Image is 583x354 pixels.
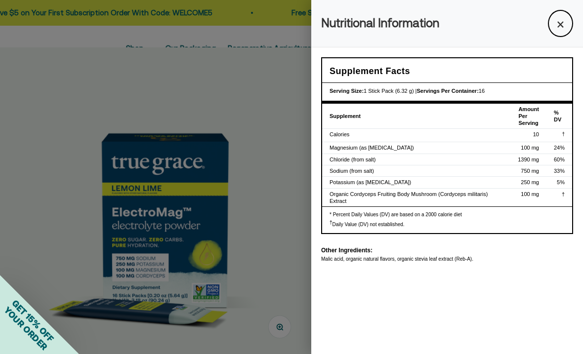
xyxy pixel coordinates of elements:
[330,191,492,205] div: Organic Cordyceps Fruiting Body Mushroom (Cordyceps militaris) Extract
[330,220,333,225] span: †
[521,168,539,174] span: 750 mg
[330,87,565,96] div: 1 Stick Pack (6.32 g) | 16
[521,191,539,197] span: 100 mg
[500,104,546,129] th: Amount Per Serving
[322,104,500,129] th: Supplement
[546,142,572,154] td: 24%
[330,88,364,94] strong: Serving Size:
[546,154,572,165] td: 60%
[2,305,49,352] span: YOUR ORDER
[321,247,373,254] span: Other Ingredients:
[548,10,573,37] button: ×
[521,179,539,185] span: 250 mg
[321,14,439,33] h2: Nutritional Information
[518,157,539,162] span: 1390 mg
[330,167,492,174] div: Sodium (from salt)
[562,131,565,137] span: †
[330,144,492,151] div: Magnesium (as [MEDICAL_DATA])
[322,206,572,233] div: * Percent Daily Values (DV) are based on a 2000 calorie diet Daily Value (DV) not established.
[546,104,572,129] th: % DV
[330,179,492,186] div: Potassium (as [MEDICAL_DATA])
[330,64,565,79] h3: Supplement Facts
[546,165,572,177] td: 33%
[546,188,572,206] td: †
[416,88,478,94] strong: Servings Per Container:
[330,131,492,138] div: Calories
[533,131,539,137] span: 10
[521,145,539,151] span: 100 mg
[321,256,573,263] div: Malic acid, organic natural flavors, organic stevia leaf extract (Reb-A).
[10,298,56,344] span: GET 15% OFF
[330,156,492,163] div: Chloride (from salt)
[546,177,572,188] td: 5%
